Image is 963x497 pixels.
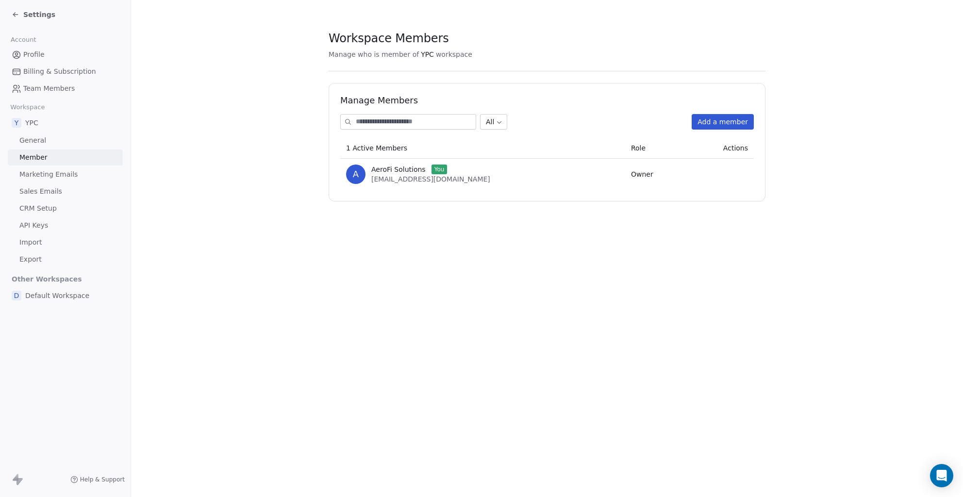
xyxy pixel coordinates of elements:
span: YPC [421,50,434,59]
span: Other Workspaces [8,271,86,287]
span: Profile [23,50,45,60]
span: Import [19,237,42,248]
a: General [8,133,123,149]
a: Settings [12,10,55,19]
span: Help & Support [80,476,125,483]
a: CRM Setup [8,200,123,216]
span: Workspace [6,100,49,115]
span: Marketing Emails [19,169,78,180]
a: Export [8,251,123,267]
button: Add a member [692,114,754,130]
span: Settings [23,10,55,19]
span: API Keys [19,220,48,231]
span: Account [6,33,40,47]
a: Profile [8,47,123,63]
a: Import [8,234,123,250]
span: Workspace Members [329,31,448,46]
a: API Keys [8,217,123,233]
span: You [432,165,448,174]
span: Actions [723,144,748,152]
span: CRM Setup [19,203,57,214]
h1: Manage Members [340,95,754,106]
a: Member [8,149,123,166]
span: Role [631,144,646,152]
span: Owner [631,170,653,178]
a: Team Members [8,81,123,97]
span: D [12,291,21,300]
span: AeroFi Solutions [371,165,426,174]
span: Default Workspace [25,291,89,300]
span: General [19,135,46,146]
span: workspace [436,50,472,59]
span: Y [12,118,21,128]
span: Manage who is member of [329,50,419,59]
div: Open Intercom Messenger [930,464,953,487]
span: Export [19,254,42,265]
span: A [346,165,365,184]
span: Member [19,152,48,163]
span: [EMAIL_ADDRESS][DOMAIN_NAME] [371,175,490,183]
a: Billing & Subscription [8,64,123,80]
a: Sales Emails [8,183,123,199]
span: Sales Emails [19,186,62,197]
span: Team Members [23,83,75,94]
a: Help & Support [70,476,125,483]
a: Marketing Emails [8,166,123,182]
span: Billing & Subscription [23,66,96,77]
span: YPC [25,118,38,128]
span: 1 Active Members [346,144,407,152]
